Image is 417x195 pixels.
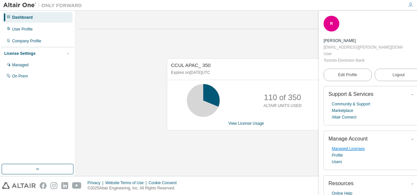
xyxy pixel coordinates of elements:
[324,51,403,57] div: User
[228,121,264,126] a: View License Usage
[88,180,105,185] div: Privacy
[332,114,356,120] a: Altair Connect
[328,136,367,141] span: Manage Account
[149,180,180,185] div: Cookie Consent
[171,70,320,76] p: Expires on [DATE] UTC
[324,69,372,81] a: Edit Profile
[88,185,181,191] p: © 2025 Altair Engineering, Inc. All Rights Reserved.
[12,27,33,32] div: User Profile
[330,21,333,26] span: R
[332,107,353,114] a: Marketplace
[328,91,373,97] span: Support & Services
[12,38,41,44] div: Company Profile
[50,182,57,189] img: instagram.svg
[324,37,403,44] div: Ram Lakhan
[324,57,403,64] div: Toronto-Dominion Bank
[12,62,29,68] div: Managed
[12,15,33,20] div: Dashboard
[40,182,47,189] img: facebook.svg
[338,72,357,77] span: Edit Profile
[332,145,365,152] a: Managed Licenses
[264,92,301,103] p: 110 of 350
[3,2,85,9] img: Altair One
[328,181,353,186] span: Resources
[324,44,403,51] div: [EMAIL_ADDRESS][PERSON_NAME][DOMAIN_NAME]
[61,182,68,189] img: linkedin.svg
[264,103,302,109] p: ALTAIR UNITS USED
[332,152,343,159] a: Profile
[105,180,149,185] div: Website Terms of Use
[171,62,211,68] span: CCUL APAC_ 350
[2,182,36,189] img: altair_logo.svg
[4,51,35,56] div: License Settings
[392,72,405,78] span: Logout
[12,74,28,79] div: On Prem
[332,101,370,107] a: Community & Support
[72,182,82,189] img: youtube.svg
[332,159,342,165] a: Users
